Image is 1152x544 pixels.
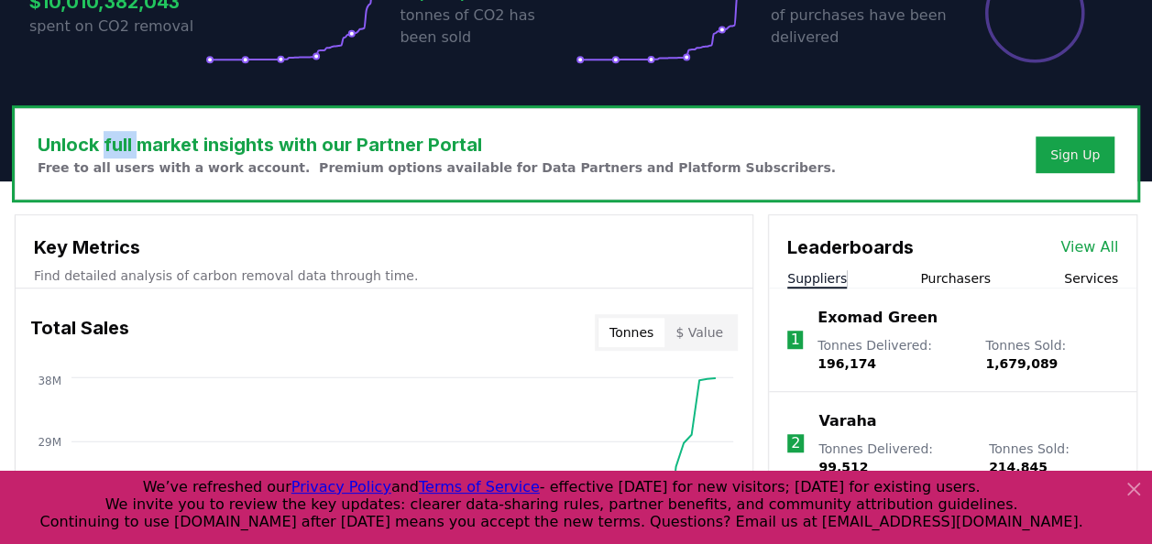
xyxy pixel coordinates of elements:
[38,375,61,387] tspan: 38M
[920,269,991,288] button: Purchasers
[34,234,734,261] h3: Key Metrics
[1050,146,1100,164] a: Sign Up
[787,269,847,288] button: Suppliers
[791,432,800,454] p: 2
[817,356,876,371] span: 196,174
[1064,269,1118,288] button: Services
[818,440,971,476] p: Tonnes Delivered :
[818,460,868,474] span: 99,512
[817,336,967,373] p: Tonnes Delivered :
[817,307,938,329] a: Exomad Green
[985,336,1118,373] p: Tonnes Sold :
[787,234,914,261] h3: Leaderboards
[29,16,205,38] p: spent on CO2 removal
[1036,136,1114,173] button: Sign Up
[400,5,576,49] p: tonnes of CO2 has been sold
[598,318,664,347] button: Tonnes
[38,131,836,158] h3: Unlock full market insights with our Partner Portal
[985,356,1058,371] span: 1,679,089
[989,440,1118,476] p: Tonnes Sold :
[989,460,1048,474] span: 214,845
[38,158,836,177] p: Free to all users with a work account. Premium options available for Data Partners and Platform S...
[664,318,734,347] button: $ Value
[771,5,947,49] p: of purchases have been delivered
[818,410,876,432] a: Varaha
[30,314,129,351] h3: Total Sales
[790,329,799,351] p: 1
[1060,236,1118,258] a: View All
[38,435,61,448] tspan: 29M
[34,267,734,285] p: Find detailed analysis of carbon removal data through time.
